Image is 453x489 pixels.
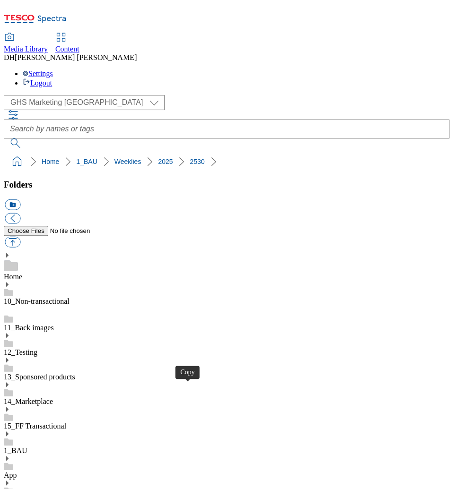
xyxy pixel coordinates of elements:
nav: breadcrumb [4,153,449,171]
span: Content [55,45,79,53]
a: 1_BAU [76,158,97,165]
span: Media Library [4,45,48,53]
a: home [9,154,25,169]
span: [PERSON_NAME] [PERSON_NAME] [15,53,137,61]
a: 2025 [158,158,173,165]
a: Weeklies [114,158,141,165]
a: Settings [23,69,53,77]
a: 14_Marketplace [4,397,53,405]
a: 12_Testing [4,348,37,356]
input: Search by names or tags [4,120,449,138]
a: 13_Sponsored products [4,373,75,381]
a: App [4,471,17,479]
a: Logout [23,79,52,87]
a: 2530 [190,158,204,165]
h3: Folders [4,180,449,190]
a: 15_FF Transactional [4,422,66,430]
a: Media Library [4,34,48,53]
a: 1_BAU [4,446,27,455]
a: Content [55,34,79,53]
a: Home [42,158,59,165]
span: DH [4,53,15,61]
a: 10_Non-transactional [4,297,70,305]
a: Home [4,273,22,281]
a: 11_Back images [4,324,54,332]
